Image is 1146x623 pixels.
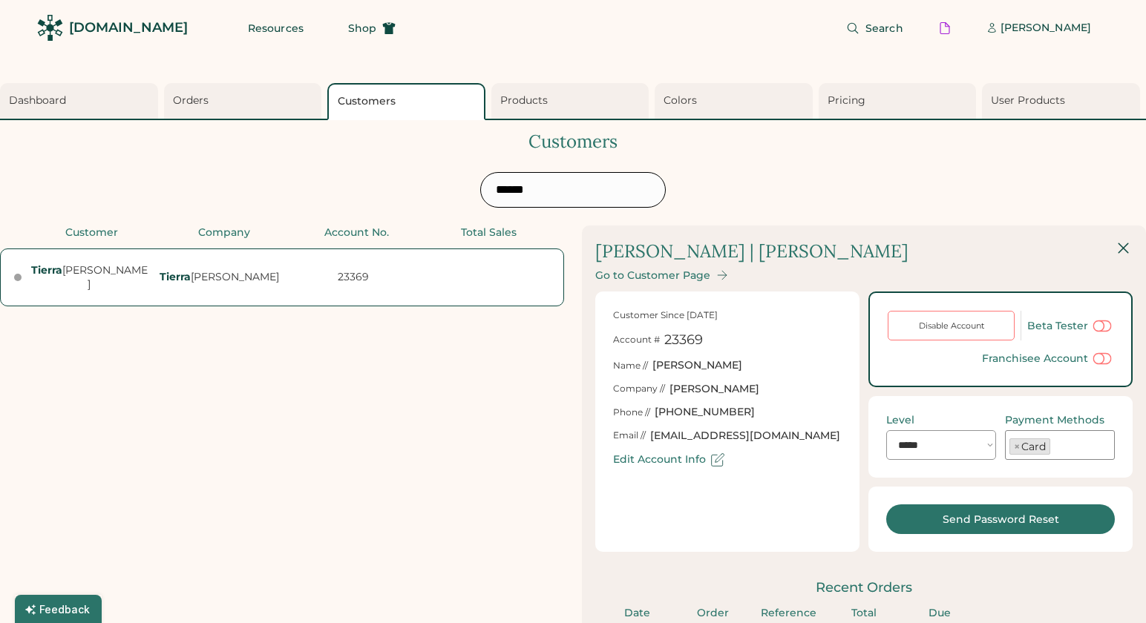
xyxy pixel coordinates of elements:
[991,93,1136,108] div: User Products
[31,263,62,277] strong: Tierra
[982,352,1088,365] div: Franchisee Account
[831,606,897,621] div: Total
[14,274,22,281] div: Last seen
[906,606,973,621] div: Due
[650,429,840,444] div: [EMAIL_ADDRESS][DOMAIN_NAME]
[157,270,283,285] div: [PERSON_NAME]
[330,13,413,43] button: Shop
[613,309,718,322] div: Customer Since [DATE]
[613,334,660,346] div: Account #
[669,382,759,397] div: [PERSON_NAME]
[664,331,703,349] div: 23369
[613,406,650,419] div: Phone //
[655,405,755,420] div: [PHONE_NUMBER]
[865,23,903,33] span: Search
[230,13,321,43] button: Resources
[652,358,742,373] div: [PERSON_NAME]
[291,270,416,285] div: 23369
[9,93,154,108] div: Dashboard
[163,225,286,240] div: Company
[888,311,1015,340] button: Disable Account
[613,453,706,466] div: Edit Account Info
[886,504,1115,534] button: Send Password Reset
[348,23,376,33] span: Shop
[295,225,419,240] div: Account No.
[1075,556,1139,620] iframe: Front Chat
[1005,414,1104,426] div: Payment Methods
[338,94,479,109] div: Customers
[69,19,188,37] div: [DOMAIN_NAME]
[1091,349,1113,368] button: Use this to limit an account deleting, copying, or editing products in their "My Products" page
[160,270,191,283] strong: Tierra
[428,225,551,240] div: Total Sales
[1027,320,1088,332] div: Beta Tester
[1014,441,1020,452] span: ×
[886,414,914,426] div: Level
[604,606,671,621] div: Date
[664,93,808,108] div: Colors
[595,269,710,282] div: Go to Customer Page
[30,263,148,292] div: [PERSON_NAME]
[613,360,648,372] div: Name //
[173,93,318,108] div: Orders
[30,225,154,240] div: Customer
[613,429,646,442] div: Email //
[680,606,747,621] div: Order
[828,93,972,108] div: Pricing
[595,239,908,264] div: [PERSON_NAME] | [PERSON_NAME]
[1001,21,1091,36] div: [PERSON_NAME]
[828,13,921,43] button: Search
[1009,438,1050,455] li: Card
[500,93,645,108] div: Products
[755,606,822,621] div: Reference
[37,15,63,41] img: Rendered Logo - Screens
[595,578,1133,597] div: Recent Orders
[613,383,665,395] div: Company //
